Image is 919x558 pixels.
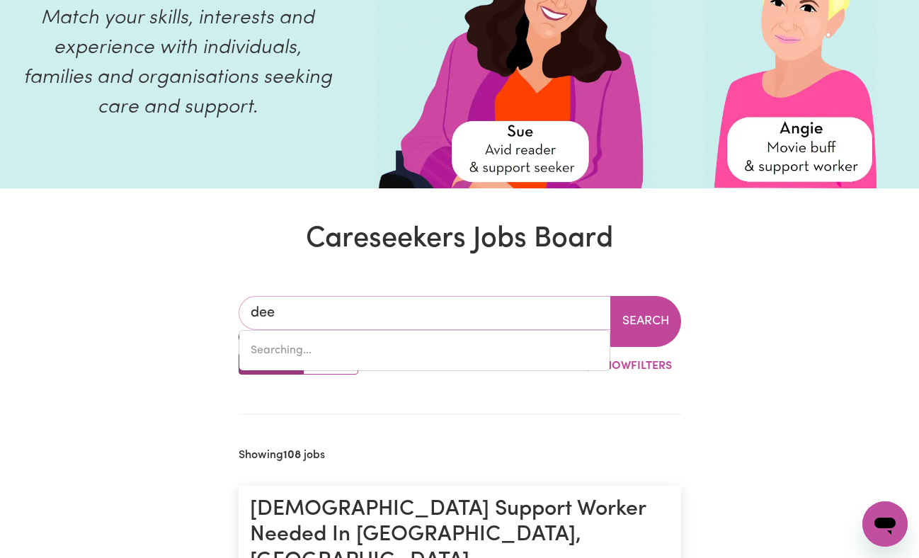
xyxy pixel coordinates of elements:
[239,296,611,330] input: Enter a suburb or postcode
[598,360,631,372] span: Show
[17,4,338,123] p: Match your skills, interests and experience with individuals, families and organisations seeking ...
[239,330,610,371] div: menu-options
[862,501,908,547] iframe: Button to launch messaging window
[610,296,681,347] button: Search
[239,449,325,462] h2: Showing jobs
[571,353,681,380] button: ShowFilters
[283,450,301,461] b: 108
